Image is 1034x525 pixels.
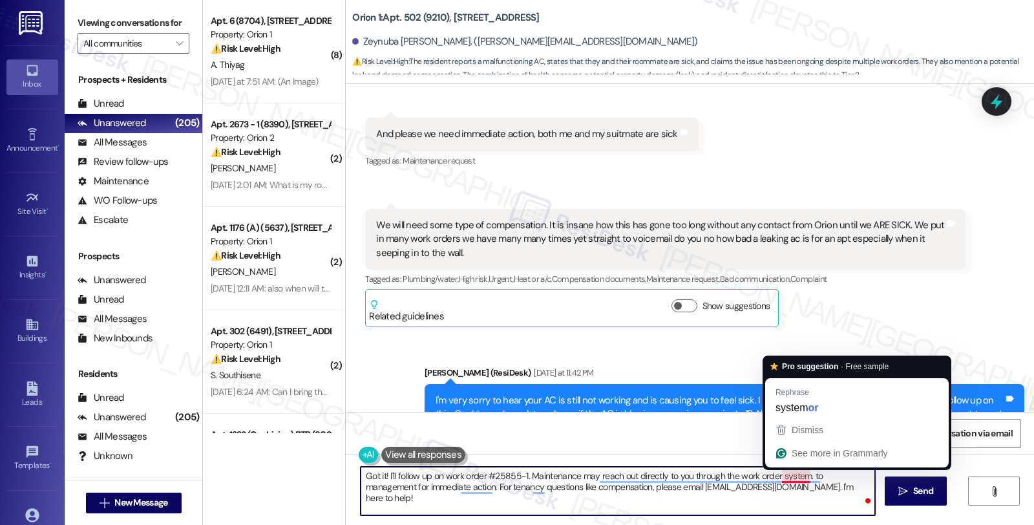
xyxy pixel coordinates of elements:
[211,369,260,381] span: S. Southisene
[6,187,58,222] a: Site Visit •
[78,411,146,424] div: Unanswered
[425,366,1024,384] div: [PERSON_NAME] (ResiDesk)
[6,59,58,94] a: Inbox
[211,266,275,277] span: [PERSON_NAME]
[78,391,124,405] div: Unread
[172,113,202,133] div: (205)
[489,273,513,284] span: Urgent ,
[6,441,58,476] a: Templates •
[78,155,168,169] div: Review follow-ups
[172,407,202,427] div: (205)
[78,97,124,111] div: Unread
[6,314,58,348] a: Buildings
[45,268,47,277] span: •
[702,299,770,313] label: Show suggestions
[47,205,48,214] span: •
[211,146,280,158] strong: ⚠️ Risk Level: High
[78,194,157,208] div: WO Follow-ups
[889,419,1021,448] button: Share Conversation via email
[514,273,552,284] span: Heat or a/c ,
[913,484,933,498] span: Send
[365,151,698,170] div: Tagged as:
[720,273,790,284] span: Bad communication ,
[376,127,677,141] div: And please we need immediate action, both me and my suitmate are sick
[176,38,183,48] i: 
[885,477,947,506] button: Send
[211,283,620,294] div: [DATE] 12:11 AM: also when will the cleaning [DEMOGRAPHIC_DATA] return? we haven't seen them for ...
[646,273,720,284] span: Maintenance request ,
[78,449,132,463] div: Unknown
[211,353,280,365] strong: ⚠️ Risk Level: High
[211,235,330,248] div: Property: Orion 1
[361,467,875,515] textarea: To enrich screen reader interactions, please activate Accessibility in Grammarly extension settings
[211,428,330,442] div: Apt. 1223 (Co-Living) BTB (9092), [STREET_ADDRESS]
[65,250,202,263] div: Prospects
[6,378,58,412] a: Leads
[365,270,965,288] div: Tagged as:
[211,386,962,398] div: [DATE] 6:24 AM: Can I bring the sub tenant over to your office to do all necessary paperwork? His...
[211,118,330,131] div: Apt. 2673 - 1 (8390), [STREET_ADDRESS]
[211,179,485,191] div: [DATE] 2:01 AM: What is my room code? I do not have access to my room
[65,73,202,87] div: Prospects + Residents
[790,273,827,284] span: Complaint
[898,427,1013,440] span: Share Conversation via email
[78,273,146,287] div: Unanswered
[65,367,202,381] div: Residents
[83,33,169,54] input: All communities
[50,459,52,468] span: •
[459,273,489,284] span: High risk ,
[78,312,147,326] div: All Messages
[58,142,59,151] span: •
[898,486,908,497] i: 
[369,299,444,323] div: Related guidelines
[78,136,147,149] div: All Messages
[352,56,408,67] strong: ⚠️ Risk Level: High
[78,13,189,33] label: Viewing conversations for
[989,486,999,497] i: 
[436,394,1004,463] div: I'm very sorry to hear your AC is still not working and is causing you to feel sick. I see work o...
[403,273,458,284] span: Plumbing/water ,
[352,55,1034,83] span: : The resident reports a malfunctioning AC, states that they and their roommate are sick, and cla...
[211,14,330,28] div: Apt. 6 (8704), [STREET_ADDRESS]
[211,162,275,174] span: [PERSON_NAME]
[86,493,182,513] button: New Message
[211,131,330,145] div: Property: Orion 2
[211,250,280,261] strong: ⚠️ Risk Level: High
[114,496,167,509] span: New Message
[19,11,45,35] img: ResiDesk Logo
[211,325,330,338] div: Apt. 302 (6491), [STREET_ADDRESS]
[78,332,153,345] div: New Inbounds
[352,35,697,48] div: Zeynuba [PERSON_NAME]. ([PERSON_NAME][EMAIL_ADDRESS][DOMAIN_NAME])
[78,293,124,306] div: Unread
[78,175,149,188] div: Maintenance
[211,28,330,41] div: Property: Orion 1
[6,250,58,285] a: Insights •
[100,498,109,508] i: 
[78,116,146,130] div: Unanswered
[531,366,593,380] div: [DATE] at 11:42 PM
[376,219,944,260] div: We will need some type of compensation. It is insane how this has gone too long without any conta...
[211,76,319,87] div: [DATE] at 7:51 AM: (An Image)
[211,338,330,352] div: Property: Orion 1
[403,155,475,166] span: Maintenance request
[78,430,147,444] div: All Messages
[211,221,330,235] div: Apt. 1176 (A) (5637), [STREET_ADDRESS]
[211,59,245,70] span: A. Thiyag
[211,43,280,54] strong: ⚠️ Risk Level: High
[352,11,539,25] b: Orion 1: Apt. 502 (9210), [STREET_ADDRESS]
[78,213,128,227] div: Escalate
[552,273,646,284] span: Compensation documents ,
